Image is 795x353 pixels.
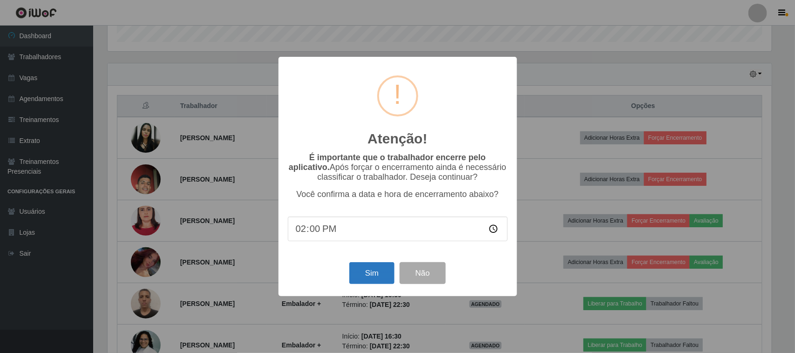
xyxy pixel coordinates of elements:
[349,262,394,284] button: Sim
[288,153,508,182] p: Após forçar o encerramento ainda é necessário classificar o trabalhador. Deseja continuar?
[400,262,446,284] button: Não
[289,153,486,172] b: É importante que o trabalhador encerre pelo aplicativo.
[288,190,508,199] p: Você confirma a data e hora de encerramento abaixo?
[367,130,427,147] h2: Atenção!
